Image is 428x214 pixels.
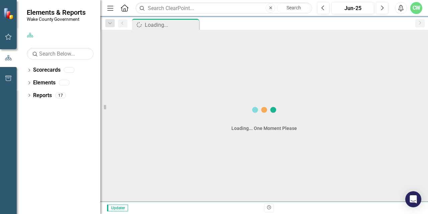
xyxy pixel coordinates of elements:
button: Search [277,3,310,13]
div: Loading... One Moment Please [231,125,297,132]
input: Search ClearPoint... [135,2,312,14]
div: 17 [55,92,66,98]
span: Elements & Reports [27,8,86,16]
div: Open Intercom Messenger [405,191,421,207]
input: Search Below... [27,48,94,60]
div: Loading... [145,21,197,29]
small: Wake County Government [27,16,86,22]
button: CW [410,2,422,14]
div: Jun-25 [334,4,372,12]
img: ClearPoint Strategy [3,8,15,19]
span: Updater [107,205,128,211]
a: Scorecards [33,66,61,74]
span: Search [287,5,301,10]
button: Jun-25 [331,2,374,14]
a: Reports [33,92,52,99]
a: Elements [33,79,56,87]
